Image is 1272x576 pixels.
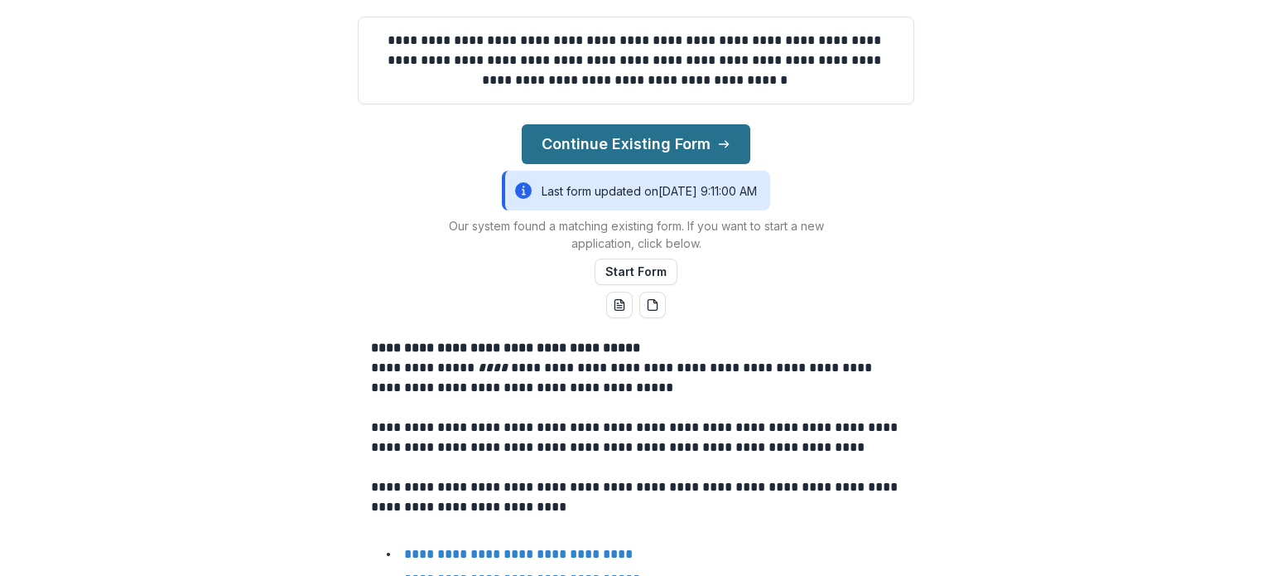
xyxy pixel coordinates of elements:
button: Start Form [595,259,677,285]
button: word-download [606,292,633,318]
div: Last form updated on [DATE] 9:11:00 AM [502,171,770,211]
p: Our system found a matching existing form. If you want to start a new application, click below. [429,217,843,252]
button: pdf-download [639,292,666,318]
button: Continue Existing Form [522,124,750,164]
